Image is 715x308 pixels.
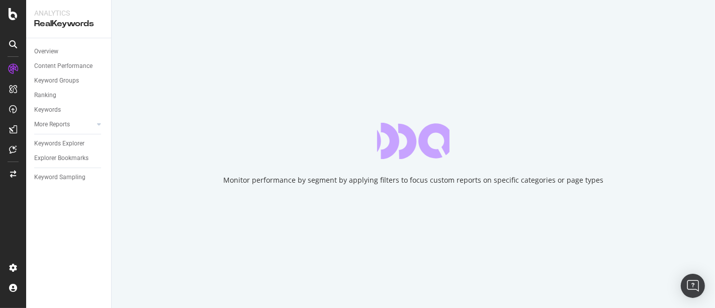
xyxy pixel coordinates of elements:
div: Content Performance [34,61,93,71]
a: Ranking [34,90,104,101]
a: More Reports [34,119,94,130]
a: Keywords [34,105,104,115]
div: Keyword Groups [34,75,79,86]
a: Keywords Explorer [34,138,104,149]
a: Explorer Bookmarks [34,153,104,164]
div: Monitor performance by segment by applying filters to focus custom reports on specific categories... [223,175,603,185]
a: Overview [34,46,104,57]
a: Keyword Sampling [34,172,104,183]
div: Open Intercom Messenger [681,274,705,298]
div: More Reports [34,119,70,130]
div: Ranking [34,90,56,101]
div: animation [377,123,450,159]
div: Overview [34,46,58,57]
div: Keyword Sampling [34,172,85,183]
div: Keywords Explorer [34,138,84,149]
a: Keyword Groups [34,75,104,86]
a: Content Performance [34,61,104,71]
div: Keywords [34,105,61,115]
div: RealKeywords [34,18,103,30]
div: Explorer Bookmarks [34,153,88,164]
div: Analytics [34,8,103,18]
